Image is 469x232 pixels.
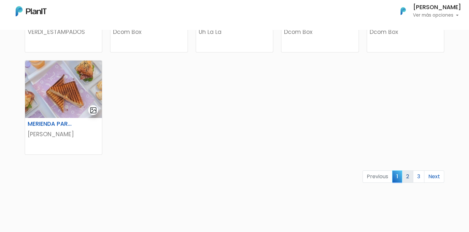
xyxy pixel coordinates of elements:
[396,4,410,18] img: PlanIt Logo
[28,28,99,36] p: VERDI_ESTAMPADOS
[392,170,402,182] span: 1
[28,130,99,138] p: [PERSON_NAME]
[90,107,97,114] img: gallery-light
[25,60,102,155] a: gallery-light MERIENDA PARA 2 [PERSON_NAME]
[413,13,461,18] p: Ver más opciones
[34,6,94,19] div: ¿Necesitás ayuda?
[16,6,47,16] img: PlanIt Logo
[424,170,444,183] a: Next
[25,61,102,118] img: thumb_thumb_194E8C92-9FC3-430B-9E41-01D9E9B75AED.jpeg
[199,28,270,36] p: Uh La La
[370,28,441,36] p: Dcom Box
[413,5,461,10] h6: [PERSON_NAME]
[24,121,77,127] h6: MERIENDA PARA 2
[402,170,413,183] a: 2
[284,28,356,36] p: Dcom Box
[113,28,185,36] p: Dcom Box
[413,170,424,183] a: 3
[392,3,461,20] button: PlanIt Logo [PERSON_NAME] Ver más opciones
